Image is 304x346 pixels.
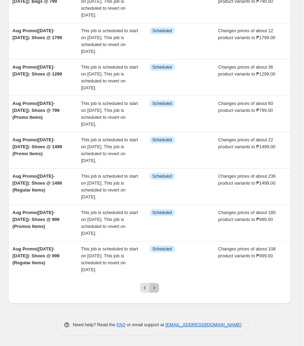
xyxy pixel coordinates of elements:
span: This job is scheduled to start on [DATE]. This job is scheduled to revert on [DATE]. [81,210,138,236]
span: Aug Promo([DATE]-[DATE]): Shoes @ 1499 (Promo Items) [12,137,62,156]
span: Scheduled [153,101,172,106]
span: Aug Promo([DATE]-[DATE]): Shoes @ 799 (Promo Items) [12,101,59,120]
span: Aug Promo([DATE]-[DATE]): Shoes @ 1499 (Regular Items) [12,174,62,193]
span: Scheduled [153,137,172,143]
a: FAQ [117,322,126,327]
span: Scheduled [153,64,172,70]
nav: Pagination [140,283,159,293]
span: Changes prices of about 236 product variants to ₱1499.00 [218,174,276,186]
span: Scheduled [153,28,172,34]
span: Need help? Read the [73,322,117,327]
span: Changes prices of about 22 product variants to ₱1499.00 [218,137,276,149]
span: This job is scheduled to start on [DATE]. This job is scheduled to revert on [DATE]. [81,101,138,127]
button: Previous [140,283,150,293]
span: Changes prices of about 12 product variants to ₱1799.00 [218,28,276,40]
span: Changes prices of about 108 product variants to ₱999.00 [218,246,276,258]
span: Aug Promo([DATE]-[DATE]): Shoes @ 999 (Promos Items) [12,210,59,229]
span: Aug Promo([DATE]-[DATE]): Shoes @ 1299 [12,64,62,77]
span: This job is scheduled to start on [DATE]. This job is scheduled to revert on [DATE]. [81,28,138,54]
span: This job is scheduled to start on [DATE]. This job is scheduled to revert on [DATE]. [81,137,138,163]
span: or email support at [126,322,165,327]
span: Changes prices of about 60 product variants to ₱799.00 [218,101,273,113]
span: Scheduled [153,246,172,252]
span: This job is scheduled to start on [DATE]. This job is scheduled to revert on [DATE]. [81,246,138,272]
button: Next [149,283,159,293]
span: Changes prices of about 36 product variants to ₱1299.00 [218,64,276,77]
span: Aug Promo([DATE]-[DATE]): Shoes @ 999 (Regular Items) [12,246,59,265]
span: This job is scheduled to start on [DATE]. This job is scheduled to revert on [DATE]. [81,174,138,199]
span: Scheduled [153,174,172,179]
span: Aug Promo([DATE]-[DATE]): Shoes @ 1799 [12,28,62,40]
span: Scheduled [153,210,172,215]
span: This job is scheduled to start on [DATE]. This job is scheduled to revert on [DATE]. [81,64,138,90]
a: [EMAIL_ADDRESS][DOMAIN_NAME] [165,322,241,327]
span: Changes prices of about 180 product variants to ₱999.00 [218,210,276,222]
